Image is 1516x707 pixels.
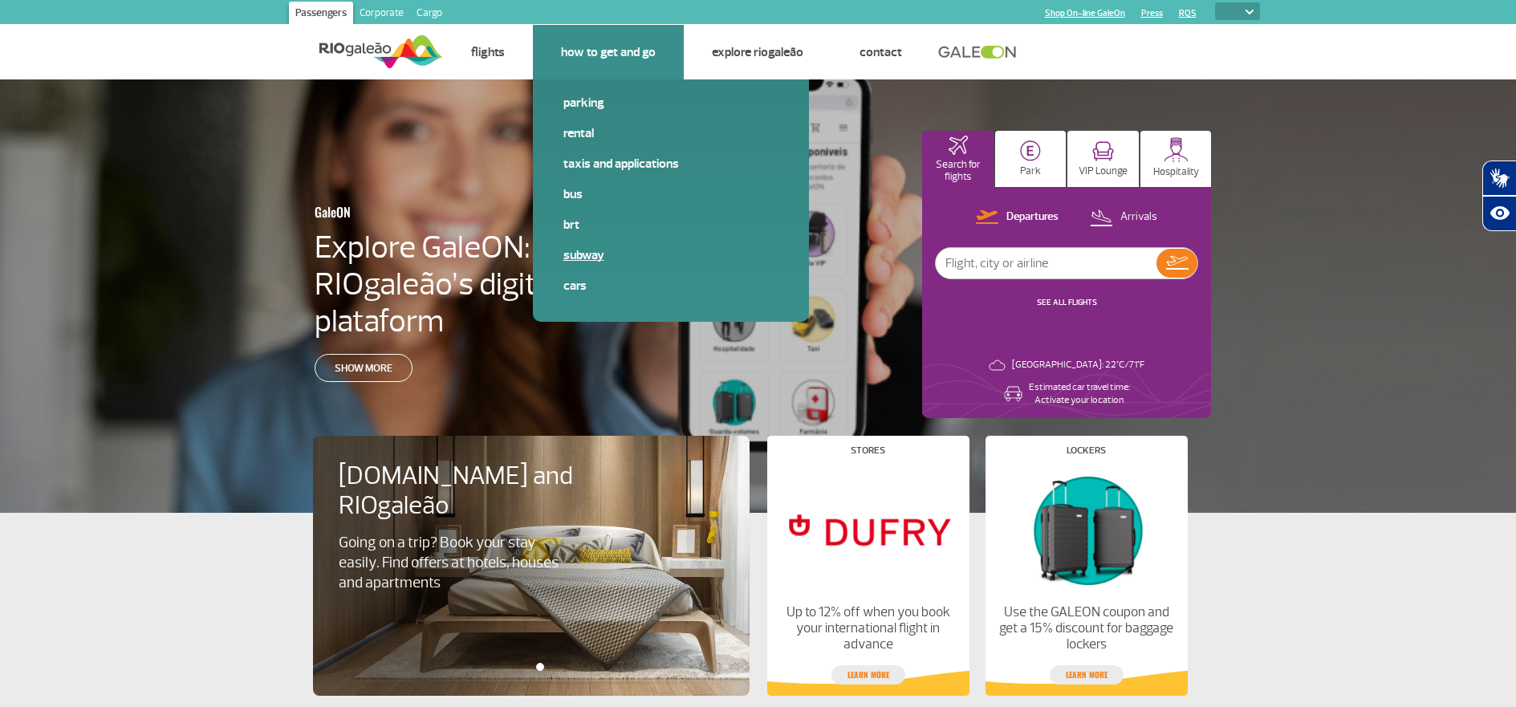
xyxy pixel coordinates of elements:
h4: Stores [851,446,885,455]
a: Shop On-line GaleOn [1045,8,1125,18]
button: Abrir recursos assistivos. [1482,196,1516,231]
a: SEE ALL FLIGHTS [1037,297,1097,307]
a: Learn more [831,665,905,685]
p: Search for flights [930,159,986,183]
img: vipRoom.svg [1092,141,1114,161]
h4: [DOMAIN_NAME] and RIOgaleão [339,461,594,521]
a: Learn more [1050,665,1124,685]
p: Estimated car travel time: Activate your location [1029,381,1130,407]
h4: Explore GaleON: RIOgaleão’s digital plataform [315,229,661,339]
p: Hospitality [1153,166,1199,178]
h4: Lockers [1067,446,1106,455]
button: Abrir tradutor de língua de sinais. [1482,160,1516,196]
a: Corporate [353,2,410,27]
a: How to get and go [561,44,656,60]
button: Hospitality [1140,131,1212,187]
a: Contact [860,44,902,60]
input: Flight, city or airline [936,248,1156,278]
button: Arrivals [1085,207,1162,228]
a: Cargo [410,2,449,27]
a: Cars [563,277,778,295]
p: [GEOGRAPHIC_DATA]: 22°C/71°F [1012,359,1144,372]
button: Departures [971,207,1063,228]
a: Bus [563,185,778,203]
a: Explore RIOgaleão [712,44,803,60]
p: Use the GALEON coupon and get a 15% discount for baggage lockers [998,604,1173,652]
button: Park [995,131,1067,187]
img: carParkingHome.svg [1020,140,1041,161]
h3: GaleON [315,195,583,229]
a: Show more [315,354,413,382]
p: Up to 12% off when you book your international flight in advance [780,604,955,652]
p: Going on a trip? Book your stay easily. Find offers at hotels, houses and apartments [339,533,567,593]
a: [DOMAIN_NAME] and RIOgaleãoGoing on a trip? Book your stay easily. Find offers at hotels, houses ... [339,461,724,593]
a: RQS [1179,8,1197,18]
img: Stores [780,468,955,591]
a: Flights [471,44,505,60]
div: Plugin de acessibilidade da Hand Talk. [1482,160,1516,231]
button: SEE ALL FLIGHTS [1032,296,1102,309]
button: Search for flights [922,131,994,187]
img: Lockers [998,468,1173,591]
img: hospitality.svg [1164,137,1189,162]
a: Parking [563,94,778,112]
a: Subway [563,246,778,264]
a: Press [1141,8,1163,18]
button: VIP Lounge [1067,131,1139,187]
p: VIP Lounge [1079,165,1128,177]
a: BRT [563,216,778,234]
p: Park [1020,165,1041,177]
a: Taxis and applications [563,155,778,173]
p: Arrivals [1120,209,1157,225]
a: Rental [563,124,778,142]
img: airplaneHomeActive.svg [949,136,968,155]
p: Departures [1006,209,1059,225]
a: Passengers [289,2,353,27]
